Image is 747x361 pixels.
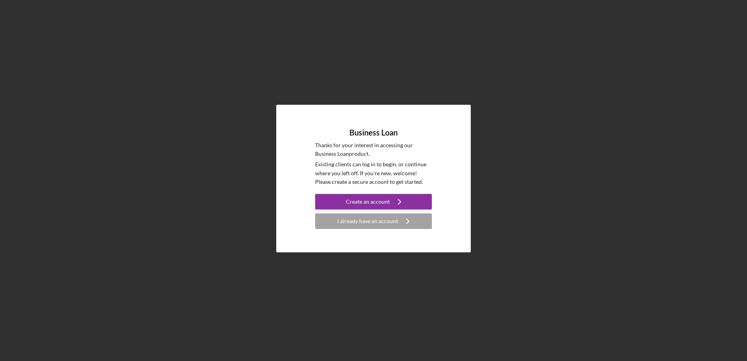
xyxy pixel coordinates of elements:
[337,213,398,229] div: I already have an account
[315,213,432,229] button: I already have an account
[346,194,390,210] div: Create an account
[349,128,398,137] h4: Business Loan
[315,160,432,186] p: Existing clients can log in to begin, or continue where you left off. If you're new, welcome! Ple...
[315,194,432,211] a: Create an account
[315,141,432,158] p: Thanks for your interest in accessing our Business Loan product.
[315,194,432,210] button: Create an account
